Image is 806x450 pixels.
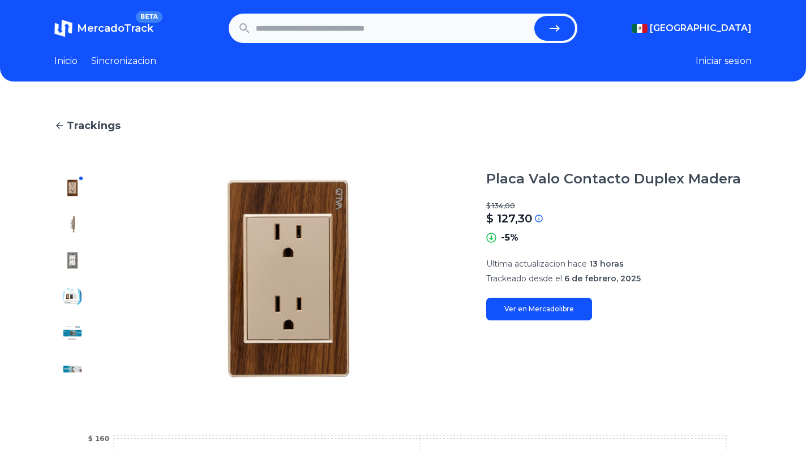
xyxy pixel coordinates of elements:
[486,273,562,284] span: Trackeado desde el
[63,251,82,269] img: Placa Valo Contacto Duplex Madera
[63,215,82,233] img: Placa Valo Contacto Duplex Madera
[54,19,72,37] img: MercadoTrack
[136,11,162,23] span: BETA
[54,54,78,68] a: Inicio
[113,170,464,387] img: Placa Valo Contacto Duplex Madera
[486,202,752,211] p: $ 134,00
[88,435,109,443] tspan: $ 160
[501,231,518,245] p: -5%
[486,259,587,269] span: Ultima actualizacion hace
[63,179,82,197] img: Placa Valo Contacto Duplex Madera
[486,211,532,226] p: $ 127,30
[77,22,153,35] span: MercadoTrack
[54,118,752,134] a: Trackings
[67,118,121,134] span: Trackings
[91,54,156,68] a: Sincronizacion
[486,298,592,320] a: Ver en Mercadolibre
[63,360,82,378] img: Placa Valo Contacto Duplex Madera
[564,273,641,284] span: 6 de febrero, 2025
[63,288,82,306] img: Placa Valo Contacto Duplex Madera
[632,24,648,33] img: Mexico
[696,54,752,68] button: Iniciar sesion
[589,259,624,269] span: 13 horas
[632,22,752,35] button: [GEOGRAPHIC_DATA]
[650,22,752,35] span: [GEOGRAPHIC_DATA]
[54,19,153,37] a: MercadoTrackBETA
[486,170,741,188] h1: Placa Valo Contacto Duplex Madera
[63,324,82,342] img: Placa Valo Contacto Duplex Madera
